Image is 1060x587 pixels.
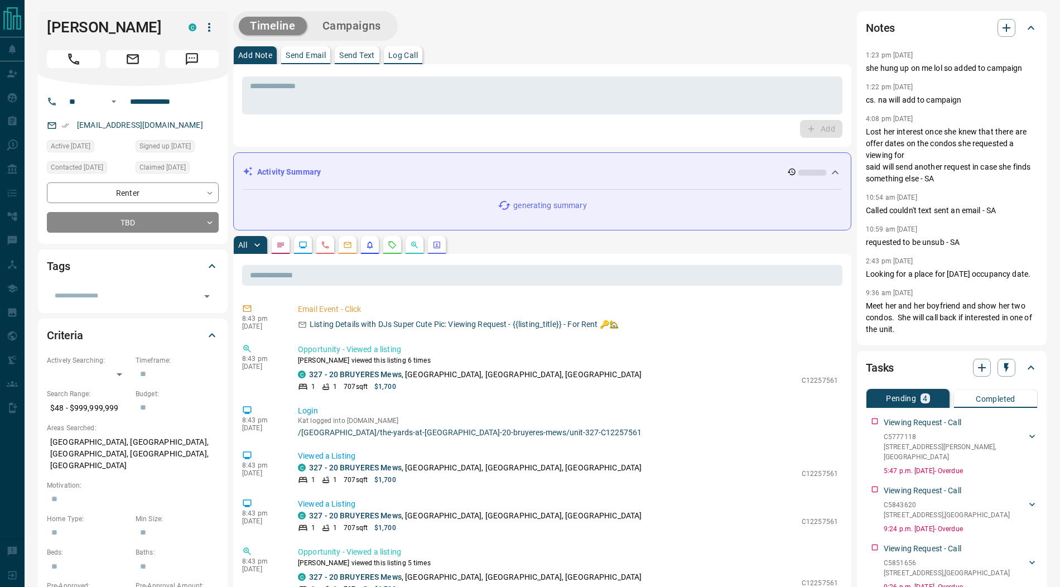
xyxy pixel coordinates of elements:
[309,511,402,520] a: 327 - 20 BRUYERES Mews
[884,432,1027,442] p: C5777118
[298,417,838,425] p: Kat logged into [DOMAIN_NAME]
[866,268,1038,280] p: Looking for a place for [DATE] occupancy date.
[242,565,281,573] p: [DATE]
[866,354,1038,381] div: Tasks
[242,424,281,432] p: [DATE]
[884,466,1038,476] p: 5:47 p.m. [DATE] - Overdue
[107,95,121,108] button: Open
[866,225,917,233] p: 10:59 am [DATE]
[374,523,396,533] p: $1,700
[802,469,838,479] p: C12257561
[139,162,186,173] span: Claimed [DATE]
[47,253,219,280] div: Tags
[866,115,913,123] p: 4:08 pm [DATE]
[374,475,396,485] p: $1,700
[242,416,281,424] p: 8:43 pm
[242,517,281,525] p: [DATE]
[410,240,419,249] svg: Opportunities
[866,359,894,377] h2: Tasks
[333,523,337,533] p: 1
[239,17,307,35] button: Timeline
[139,141,191,152] span: Signed up [DATE]
[923,394,927,402] p: 4
[866,83,913,91] p: 1:22 pm [DATE]
[136,161,219,177] div: Thu Nov 02 2023
[47,326,83,344] h2: Criteria
[243,162,842,182] div: Activity Summary
[884,498,1038,522] div: C5843620[STREET_ADDRESS],[GEOGRAPHIC_DATA]
[866,205,1038,216] p: Called couldn't text sent an email - SA
[47,547,130,557] p: Beds:
[976,395,1015,403] p: Completed
[47,389,130,399] p: Search Range:
[884,430,1038,464] div: C5777118[STREET_ADDRESS][PERSON_NAME],[GEOGRAPHIC_DATA]
[344,382,368,392] p: 707 sqft
[47,182,219,203] div: Renter
[136,389,219,399] p: Budget:
[866,300,1038,335] p: Meet her and her boyfriend and show her two condos. She will call back if interested in one of th...
[866,257,913,265] p: 2:43 pm [DATE]
[47,433,219,475] p: [GEOGRAPHIC_DATA], [GEOGRAPHIC_DATA], [GEOGRAPHIC_DATA], [GEOGRAPHIC_DATA], [GEOGRAPHIC_DATA]
[47,423,219,433] p: Areas Searched:
[374,382,396,392] p: $1,700
[309,510,642,522] p: , [GEOGRAPHIC_DATA], [GEOGRAPHIC_DATA], [GEOGRAPHIC_DATA]
[298,512,306,519] div: condos.ca
[884,524,1038,534] p: 9:24 p.m. [DATE] - Overdue
[884,442,1027,462] p: [STREET_ADDRESS][PERSON_NAME] , [GEOGRAPHIC_DATA]
[298,573,306,581] div: condos.ca
[311,475,315,485] p: 1
[242,323,281,330] p: [DATE]
[388,51,418,59] p: Log Call
[47,212,219,233] div: TBD
[242,557,281,565] p: 8:43 pm
[47,355,130,365] p: Actively Searching:
[199,288,215,304] button: Open
[884,500,1010,510] p: C5843620
[77,121,203,129] a: [EMAIL_ADDRESS][DOMAIN_NAME]
[298,428,838,437] a: /[GEOGRAPHIC_DATA]/the-yards-at-[GEOGRAPHIC_DATA]-20-bruyeres-mews/unit-327-C12257561
[189,23,196,31] div: condos.ca
[47,480,219,490] p: Motivation:
[238,51,272,59] p: Add Note
[242,315,281,323] p: 8:43 pm
[866,19,895,37] h2: Notes
[47,257,70,275] h2: Tags
[365,240,374,249] svg: Listing Alerts
[276,240,285,249] svg: Notes
[866,126,1038,185] p: Lost her interest once she knew that there are offer dates on the condos she requested a viewing ...
[309,463,402,472] a: 327 - 20 BRUYERES Mews
[309,571,642,583] p: , [GEOGRAPHIC_DATA], [GEOGRAPHIC_DATA], [GEOGRAPHIC_DATA]
[51,162,103,173] span: Contacted [DATE]
[866,94,1038,106] p: cs. na will add to campaign
[242,355,281,363] p: 8:43 pm
[47,50,100,68] span: Call
[47,140,130,156] div: Fri Aug 15 2025
[47,322,219,349] div: Criteria
[311,523,315,533] p: 1
[61,122,69,129] svg: Email Verified
[309,369,642,381] p: , [GEOGRAPHIC_DATA], [GEOGRAPHIC_DATA], [GEOGRAPHIC_DATA]
[333,475,337,485] p: 1
[165,50,219,68] span: Message
[298,344,838,355] p: Opportunity - Viewed a listing
[886,394,916,402] p: Pending
[884,417,961,429] p: Viewing Request - Call
[298,355,838,365] p: [PERSON_NAME] viewed this listing 6 times
[344,523,368,533] p: 707 sqft
[47,514,130,524] p: Home Type:
[344,475,368,485] p: 707 sqft
[242,469,281,477] p: [DATE]
[802,376,838,386] p: C12257561
[298,371,306,378] div: condos.ca
[884,568,1010,578] p: [STREET_ADDRESS] , [GEOGRAPHIC_DATA]
[333,382,337,392] p: 1
[343,240,352,249] svg: Emails
[310,319,619,330] p: Listing Details with DJs Super Cute Pic: Viewing Request - {{listing_title}} - For Rent 🔑🏡
[339,51,375,59] p: Send Text
[298,450,838,462] p: Viewed a Listing
[298,405,838,417] p: Login
[309,572,402,581] a: 327 - 20 BRUYERES Mews
[298,546,838,558] p: Opportunity - Viewed a listing
[884,510,1010,520] p: [STREET_ADDRESS] , [GEOGRAPHIC_DATA]
[238,241,247,249] p: All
